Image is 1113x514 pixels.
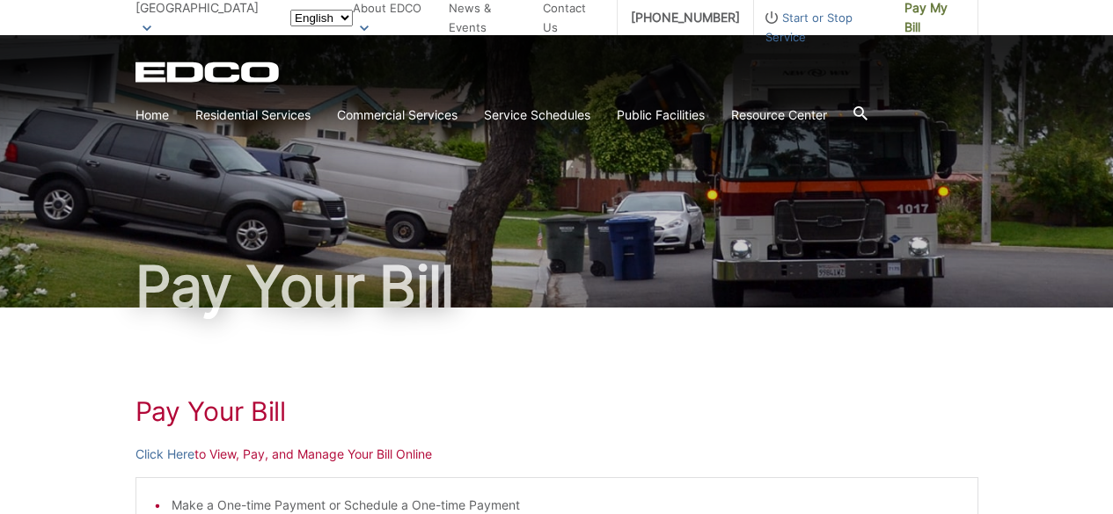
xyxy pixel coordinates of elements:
a: Resource Center [731,105,827,125]
p: to View, Pay, and Manage Your Bill Online [135,445,978,464]
a: Home [135,105,169,125]
a: Residential Services [195,105,311,125]
a: Public Facilities [617,105,705,125]
a: Service Schedules [484,105,590,125]
a: Commercial Services [337,105,458,125]
a: Click Here [135,445,194,464]
h1: Pay Your Bill [135,395,978,427]
a: EDCD logo. Return to the homepage. [135,62,282,83]
select: Select a language [290,10,353,26]
h1: Pay Your Bill [135,258,978,315]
